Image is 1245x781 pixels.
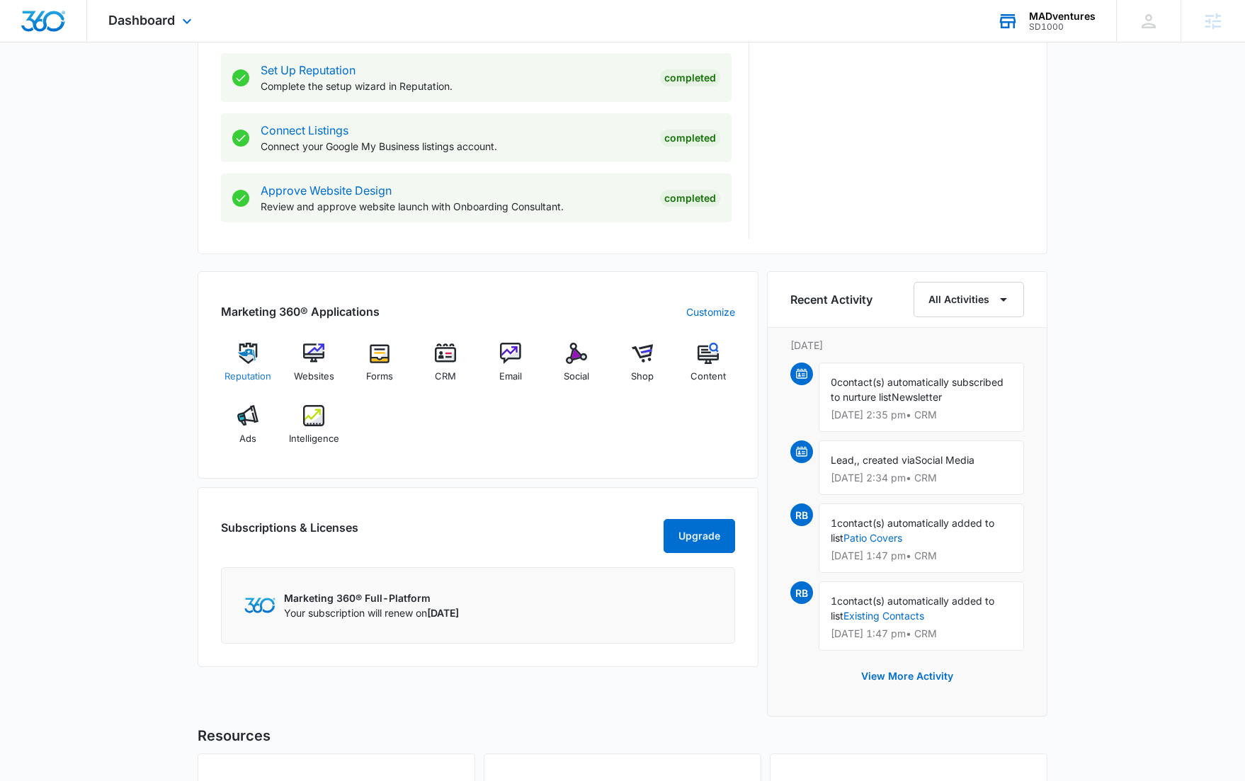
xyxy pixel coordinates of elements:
[914,282,1024,317] button: All Activities
[221,343,275,394] a: Reputation
[499,370,522,384] span: Email
[1029,22,1096,32] div: account id
[221,405,275,456] a: Ads
[892,391,942,403] span: Newsletter
[484,343,538,394] a: Email
[790,581,813,604] span: RB
[831,551,1012,561] p: [DATE] 1:47 pm • CRM
[831,454,857,466] span: Lead,
[550,343,604,394] a: Social
[284,605,459,620] p: Your subscription will renew on
[261,183,392,198] a: Approve Website Design
[294,370,334,384] span: Websites
[427,607,459,619] span: [DATE]
[831,595,837,607] span: 1
[915,454,974,466] span: Social Media
[631,370,654,384] span: Shop
[244,598,275,612] img: Marketing 360 Logo
[261,139,649,154] p: Connect your Google My Business listings account.
[221,303,380,320] h2: Marketing 360® Applications
[831,410,1012,420] p: [DATE] 2:35 pm • CRM
[261,79,649,93] p: Complete the setup wizard in Reputation.
[435,370,456,384] span: CRM
[831,376,837,388] span: 0
[843,532,902,544] a: Patio Covers
[690,370,726,384] span: Content
[686,304,735,319] a: Customize
[847,659,967,693] button: View More Activity
[564,370,589,384] span: Social
[239,432,256,446] span: Ads
[831,595,994,622] span: contact(s) automatically added to list
[831,517,837,529] span: 1
[1029,11,1096,22] div: account name
[198,725,1047,746] h5: Resources
[287,405,341,456] a: Intelligence
[660,69,720,86] div: Completed
[831,376,1004,403] span: contact(s) automatically subscribed to nurture list
[224,370,271,384] span: Reputation
[261,123,348,137] a: Connect Listings
[261,63,356,77] a: Set Up Reputation
[284,591,459,605] p: Marketing 360® Full-Platform
[843,610,924,622] a: Existing Contacts
[857,454,915,466] span: , created via
[615,343,670,394] a: Shop
[681,343,735,394] a: Content
[790,291,872,308] h6: Recent Activity
[660,190,720,207] div: Completed
[221,519,358,547] h2: Subscriptions & Licenses
[831,629,1012,639] p: [DATE] 1:47 pm • CRM
[790,338,1024,353] p: [DATE]
[353,343,407,394] a: Forms
[287,343,341,394] a: Websites
[664,519,735,553] button: Upgrade
[418,343,472,394] a: CRM
[366,370,393,384] span: Forms
[831,473,1012,483] p: [DATE] 2:34 pm • CRM
[108,13,175,28] span: Dashboard
[790,503,813,526] span: RB
[289,432,339,446] span: Intelligence
[660,130,720,147] div: Completed
[261,199,649,214] p: Review and approve website launch with Onboarding Consultant.
[831,517,994,544] span: contact(s) automatically added to list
